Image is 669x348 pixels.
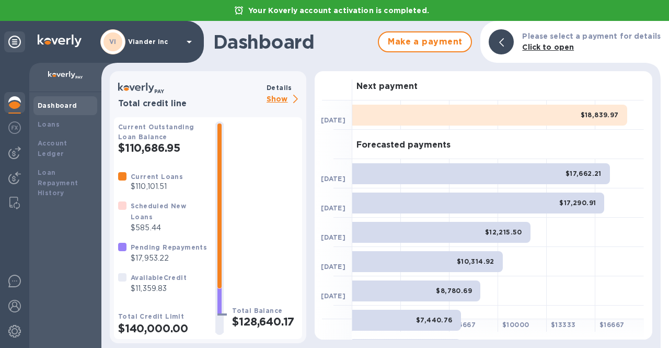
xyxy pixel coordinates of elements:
[131,253,207,264] p: $17,953.22
[118,99,262,109] h3: Total credit line
[118,123,194,141] b: Current Outstanding Loan Balance
[454,321,476,329] b: $ 6667
[8,121,21,134] img: Foreign exchange
[566,170,602,177] b: $17,662.21
[321,233,345,241] b: [DATE]
[118,322,207,335] h2: $140,000.00
[131,173,183,181] b: Current Loans
[131,283,187,294] p: $11,359.83
[118,312,184,320] b: Total Credit Limit
[109,38,117,46] b: VI
[131,222,207,233] p: $585.44
[38,120,60,128] b: Loans
[243,5,434,16] p: Your Koverly account activation is completed.
[128,38,180,46] p: Viander inc
[321,263,345,271] b: [DATE]
[416,316,453,324] b: $7,440.76
[522,32,661,40] b: Please select a payment for details
[232,307,282,315] b: Total Balance
[457,257,494,265] b: $10,314.92
[131,243,207,251] b: Pending Repayments
[232,315,298,328] h2: $128,640.17
[356,140,451,150] h3: Forecasted payments
[131,274,187,282] b: Available Credit
[378,31,472,52] button: Make a payment
[321,175,345,183] b: [DATE]
[559,199,596,207] b: $17,290.91
[131,202,186,221] b: Scheduled New Loans
[321,292,345,300] b: [DATE]
[522,43,574,51] b: Click to open
[118,141,207,154] h2: $110,686.95
[551,321,575,329] b: $ 13333
[485,228,522,236] b: $12,215.50
[267,84,292,92] b: Details
[38,139,67,158] b: Account Ledger
[213,31,373,53] h1: Dashboard
[321,116,345,124] b: [DATE]
[38,35,82,47] img: Logo
[502,321,529,329] b: $ 10000
[131,181,183,192] p: $110,101.51
[356,82,418,92] h3: Next payment
[4,31,25,52] div: Unpin categories
[38,102,77,109] b: Dashboard
[267,93,302,106] p: Show
[599,321,624,329] b: $ 16667
[581,111,619,119] b: $18,839.97
[387,36,463,48] span: Make a payment
[436,287,472,295] b: $8,780.69
[38,169,78,197] b: Loan Repayment History
[321,204,345,212] b: [DATE]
